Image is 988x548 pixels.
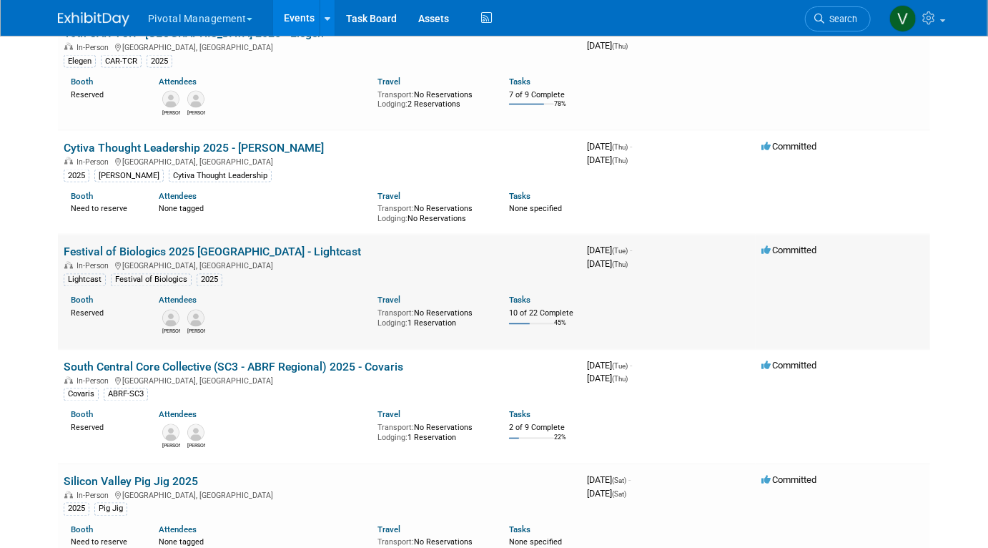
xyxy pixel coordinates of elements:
[509,538,562,547] span: None specified
[509,77,530,87] a: Tasks
[71,306,137,319] div: Reserved
[71,525,93,535] a: Booth
[377,202,488,224] div: No Reservations No Reservations
[509,191,530,201] a: Tasks
[587,373,628,384] span: [DATE]
[64,388,99,401] div: Covaris
[377,421,488,443] div: No Reservations 1 Reservation
[64,41,575,52] div: [GEOGRAPHIC_DATA], [GEOGRAPHIC_DATA]
[159,535,367,548] div: None tagged
[162,424,179,441] img: Rob Brown
[94,170,164,182] div: [PERSON_NAME]
[587,40,628,51] span: [DATE]
[509,525,530,535] a: Tasks
[159,202,367,215] div: None tagged
[761,361,816,371] span: Committed
[71,87,137,100] div: Reserved
[101,55,142,68] div: CAR-TCR
[162,327,180,336] div: Scott Brouilette
[377,306,488,328] div: No Reservations 1 Reservation
[630,141,632,152] span: -
[509,295,530,305] a: Tasks
[612,491,626,499] span: (Sat)
[377,90,414,99] span: Transport:
[76,43,113,52] span: In-Person
[761,475,816,486] span: Committed
[71,421,137,434] div: Reserved
[824,14,857,24] span: Search
[761,245,816,256] span: Committed
[64,245,361,259] a: Festival of Biologics 2025 [GEOGRAPHIC_DATA] - Lightcast
[509,410,530,420] a: Tasks
[94,503,127,516] div: Pig Jig
[71,202,137,215] div: Need to reserve
[159,191,197,201] a: Attendees
[159,77,197,87] a: Attendees
[187,424,204,441] img: Tom O'Hare
[509,90,575,100] div: 7 of 9 Complete
[162,108,180,117] div: Connor Wies
[147,55,172,68] div: 2025
[554,434,566,454] td: 22%
[162,91,179,108] img: Connor Wies
[169,170,272,182] div: Cytiva Thought Leadership
[509,205,562,214] span: None specified
[64,377,73,384] img: In-Person Event
[587,155,628,165] span: [DATE]
[159,295,197,305] a: Attendees
[612,42,628,50] span: (Thu)
[377,309,414,318] span: Transport:
[64,141,324,155] a: Cytiva Thought Leadership 2025 - [PERSON_NAME]
[71,535,137,548] div: Need to reserve
[587,361,632,371] span: [DATE]
[64,157,73,165] img: In-Person Event
[628,475,631,486] span: -
[187,91,204,108] img: Nicholas McGlincy
[377,77,400,87] a: Travel
[159,410,197,420] a: Attendees
[377,99,407,109] span: Lodging:
[377,215,407,224] span: Lodging:
[64,170,89,182] div: 2025
[377,295,400,305] a: Travel
[377,424,414,433] span: Transport:
[71,295,93,305] a: Booth
[805,6,871,31] a: Search
[889,5,917,32] img: Valerie Weld
[64,43,73,50] img: In-Person Event
[377,434,407,443] span: Lodging:
[612,261,628,269] span: (Thu)
[377,538,414,547] span: Transport:
[612,363,628,371] span: (Tue)
[377,319,407,328] span: Lodging:
[377,525,400,535] a: Travel
[587,489,626,499] span: [DATE]
[58,12,129,26] img: ExhibitDay
[64,475,198,489] a: Silicon Valley Pig Jig 2025
[612,248,628,255] span: (Tue)
[187,327,205,336] div: Carrie Maynard
[377,205,414,214] span: Transport:
[64,503,89,516] div: 2025
[76,157,113,167] span: In-Person
[554,320,566,339] td: 45%
[187,310,204,327] img: Carrie Maynard
[587,245,632,256] span: [DATE]
[197,274,222,287] div: 2025
[64,55,96,68] div: Elegen
[187,108,205,117] div: Nicholas McGlincy
[71,77,93,87] a: Booth
[64,375,575,386] div: [GEOGRAPHIC_DATA], [GEOGRAPHIC_DATA]
[761,141,816,152] span: Committed
[377,410,400,420] a: Travel
[612,157,628,165] span: (Thu)
[111,274,192,287] div: Festival of Biologics
[587,259,628,270] span: [DATE]
[509,309,575,319] div: 10 of 22 Complete
[612,143,628,151] span: (Thu)
[64,361,403,374] a: South Central Core Collective (SC3 - ABRF Regional) 2025 - Covaris
[64,155,575,167] div: [GEOGRAPHIC_DATA], [GEOGRAPHIC_DATA]
[377,191,400,201] a: Travel
[630,245,632,256] span: -
[64,491,73,499] img: In-Person Event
